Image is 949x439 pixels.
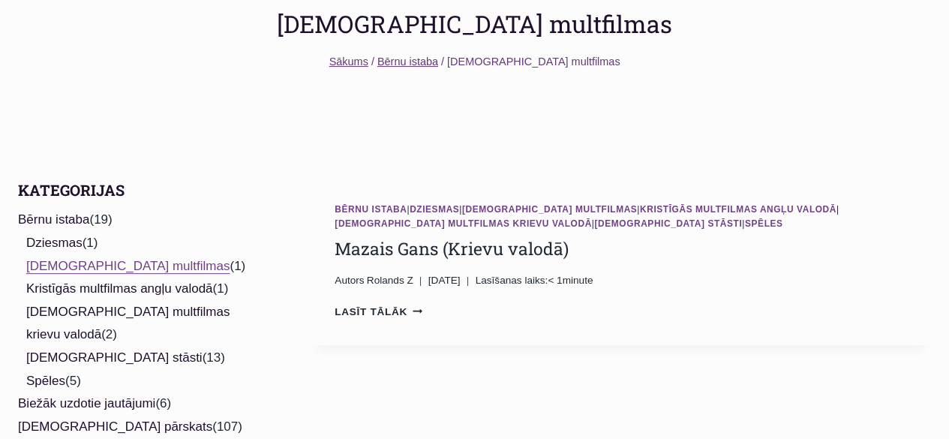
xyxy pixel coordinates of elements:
h2: Kategorijas [18,179,266,201]
span: Rolands Z [367,275,413,286]
a: Kristīgās multfilmas angļu valodā [26,281,213,296]
a: Dziesmas [26,236,83,250]
span: / [371,56,374,68]
a: [DEMOGRAPHIC_DATA] stāsti [594,218,742,229]
span: Autors [335,272,364,289]
a: [DEMOGRAPHIC_DATA] multfilmas [26,259,230,273]
a: [DEMOGRAPHIC_DATA] multfilmas krievu valodā [335,218,591,229]
li: (107) [18,416,266,439]
span: | | | | | | [335,204,839,229]
a: Sākums [329,56,368,68]
li: (1) [26,255,266,278]
li: (2) [26,301,266,347]
a: Bērnu istaba [377,56,438,68]
span: Lasīšanas laiks: [475,275,548,286]
a: Kristīgās multfilmas angļu valodā [640,204,836,215]
li: (6) [18,392,266,416]
a: Spēles [26,374,65,388]
li: (5) [26,370,266,393]
span: [DEMOGRAPHIC_DATA] multfilmas [447,56,620,68]
a: Dziesmas [410,204,459,215]
a: Mazais Gans (Krievu valodā) [335,237,569,260]
a: Bērnu istaba [335,204,407,215]
span: < 1 [475,272,593,289]
li: (1) [26,232,266,255]
a: Bērnu istaba [18,212,89,227]
h1: [DEMOGRAPHIC_DATA] multfilmas [277,6,672,42]
a: Biežāk uzdotie jautājumi [18,396,155,410]
li: (19) [18,209,266,392]
a: Spēles [745,218,783,229]
li: (1) [26,278,266,301]
a: [DEMOGRAPHIC_DATA] stāsti [26,350,203,365]
a: Lasīt tālāk [335,306,422,317]
span: minute [562,275,593,286]
span: / [441,56,444,68]
a: [DEMOGRAPHIC_DATA] multfilmas krievu valodā [26,305,230,342]
a: [DEMOGRAPHIC_DATA] multfilmas [462,204,637,215]
li: (13) [26,347,266,370]
a: [DEMOGRAPHIC_DATA] pārskats [18,419,212,434]
time: [DATE] [428,272,461,289]
nav: Breadcrumbs [329,53,620,71]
